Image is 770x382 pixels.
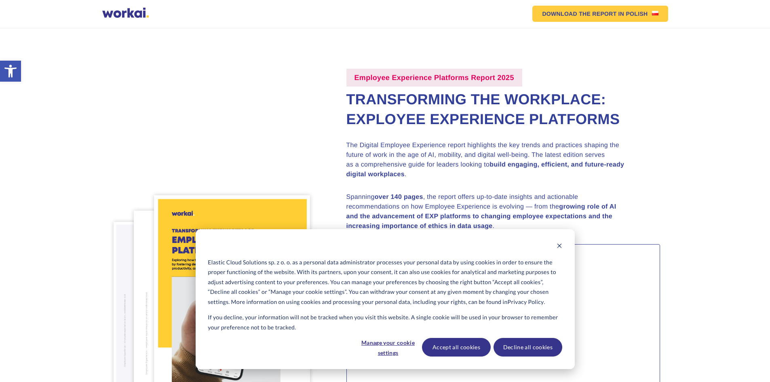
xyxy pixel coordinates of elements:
img: Polish flag [652,11,658,15]
p: Spanning , the report offers up-to-date insights and actionable recommendations on how Employee E... [346,192,629,231]
button: Dismiss cookie banner [557,242,562,252]
p: The Digital Employee Experience report highlights the key trends and practices shaping the future... [346,141,629,179]
h2: Transforming the Workplace: Exployee Experience Platforms [346,90,660,129]
div: Cookie banner [196,229,575,369]
strong: over 140 pages [375,194,423,200]
button: Decline all cookies [494,338,562,357]
strong: build engaging, efficient, and future-ready digital workplaces [346,161,624,178]
strong: growing role of AI and the advancement of EXP platforms to changing employee expectations and the... [346,203,616,230]
p: If you decline, your information will not be tracked when you visit this website. A single cookie... [208,312,562,332]
a: Privacy Policy [508,297,544,307]
button: Accept all cookies [422,338,491,357]
button: Manage your cookie settings [357,338,419,357]
a: DOWNLOAD THE REPORTIN POLISHPolish flag [532,6,668,22]
p: Elastic Cloud Solutions sp. z o. o. as a personal data administrator processes your personal data... [208,257,562,307]
label: Employee Experience Platforms Report 2025 [346,69,522,87]
em: DOWNLOAD THE REPORT [542,11,616,17]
